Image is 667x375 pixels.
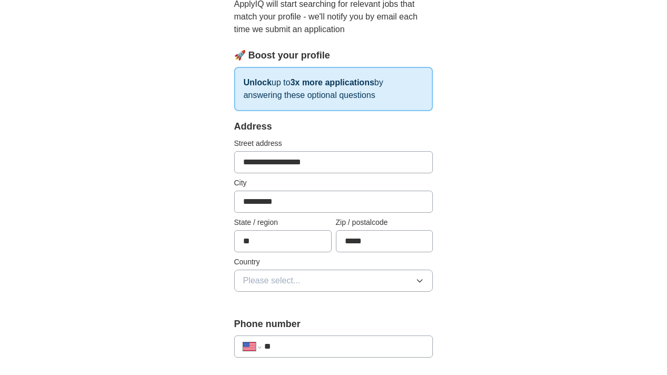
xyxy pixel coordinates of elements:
span: Please select... [243,274,301,287]
label: City [234,177,433,189]
p: up to by answering these optional questions [234,67,433,111]
label: Street address [234,138,433,149]
strong: Unlock [244,78,272,87]
div: Address [234,120,433,134]
button: Please select... [234,270,433,292]
label: Country [234,256,433,268]
strong: 3x more applications [291,78,374,87]
label: State / region [234,217,332,228]
label: Phone number [234,317,433,331]
div: 🚀 Boost your profile [234,48,433,63]
label: Zip / postalcode [336,217,433,228]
